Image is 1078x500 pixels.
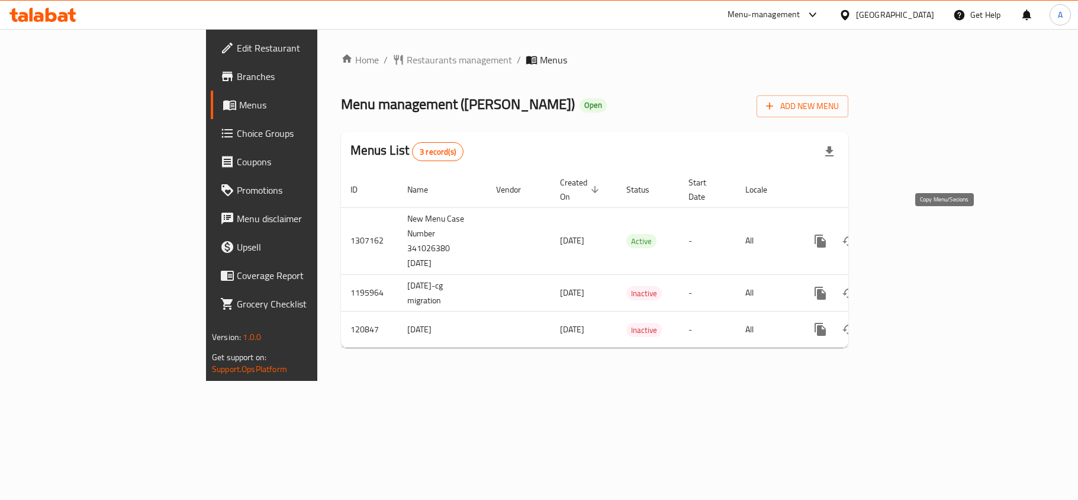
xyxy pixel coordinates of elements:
[856,8,934,21] div: [GEOGRAPHIC_DATA]
[835,227,863,255] button: Change Status
[398,274,487,312] td: [DATE]-cg migration
[211,119,386,148] a: Choice Groups
[211,148,386,176] a: Coupons
[412,142,464,161] div: Total records count
[728,8,800,22] div: Menu-management
[212,350,266,365] span: Get support on:
[211,204,386,233] a: Menu disclaimer
[211,290,386,318] a: Grocery Checklist
[757,95,848,117] button: Add New Menu
[580,98,607,113] div: Open
[736,274,797,312] td: All
[341,91,575,117] span: Menu management ( [PERSON_NAME] )
[237,297,377,311] span: Grocery Checklist
[413,146,463,158] span: 3 record(s)
[407,53,512,67] span: Restaurants management
[341,172,929,348] table: enhanced table
[350,142,464,161] h2: Menus List
[1058,8,1063,21] span: A
[211,62,386,91] a: Branches
[679,207,736,274] td: -
[211,91,386,119] a: Menus
[237,240,377,254] span: Upsell
[237,155,377,169] span: Coupons
[212,329,241,345] span: Version:
[806,315,835,344] button: more
[797,172,929,208] th: Actions
[237,183,377,197] span: Promotions
[237,41,377,55] span: Edit Restaurant
[835,315,863,344] button: Change Status
[211,34,386,62] a: Edit Restaurant
[243,329,261,345] span: 1.0.0
[806,279,835,307] button: more
[626,182,665,197] span: Status
[398,312,487,348] td: [DATE]
[679,312,736,348] td: -
[560,233,584,248] span: [DATE]
[517,53,521,67] li: /
[211,233,386,261] a: Upsell
[560,285,584,300] span: [DATE]
[496,182,536,197] span: Vendor
[237,126,377,140] span: Choice Groups
[688,175,722,204] span: Start Date
[239,98,377,112] span: Menus
[626,235,657,248] span: Active
[212,361,287,377] a: Support.OpsPlatform
[626,323,662,337] span: Inactive
[237,69,377,84] span: Branches
[626,287,662,300] span: Inactive
[815,137,844,166] div: Export file
[407,182,443,197] span: Name
[560,322,584,337] span: [DATE]
[806,227,835,255] button: more
[835,279,863,307] button: Change Status
[736,312,797,348] td: All
[341,53,848,67] nav: breadcrumb
[350,182,373,197] span: ID
[580,100,607,110] span: Open
[560,175,603,204] span: Created On
[540,53,567,67] span: Menus
[745,182,783,197] span: Locale
[679,274,736,312] td: -
[398,207,487,274] td: New Menu Case Number 341026380 [DATE]
[237,211,377,226] span: Menu disclaimer
[736,207,797,274] td: All
[237,268,377,283] span: Coverage Report
[211,261,386,290] a: Coverage Report
[211,176,386,204] a: Promotions
[392,53,512,67] a: Restaurants management
[766,99,839,114] span: Add New Menu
